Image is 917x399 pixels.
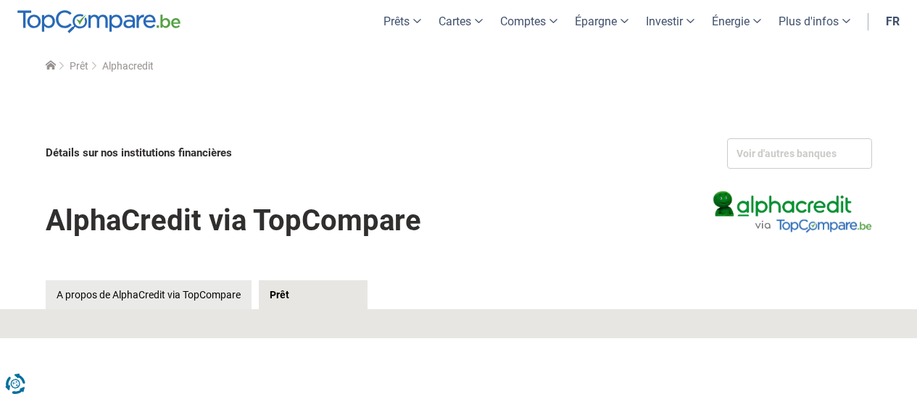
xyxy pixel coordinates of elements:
div: Détails sur nos institutions financières [46,138,455,168]
a: Home [46,60,56,72]
a: Prêt [70,60,88,72]
img: AlphaCredit via TopCompare [713,190,872,233]
span: Alphacredit [102,60,154,72]
div: Voir d'autres banques [727,138,872,169]
a: Prêt [259,280,368,309]
h1: AlphaCredit via TopCompare [46,193,421,248]
a: A propos de AlphaCredit via TopCompare [46,280,252,309]
img: TopCompare [17,10,181,33]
